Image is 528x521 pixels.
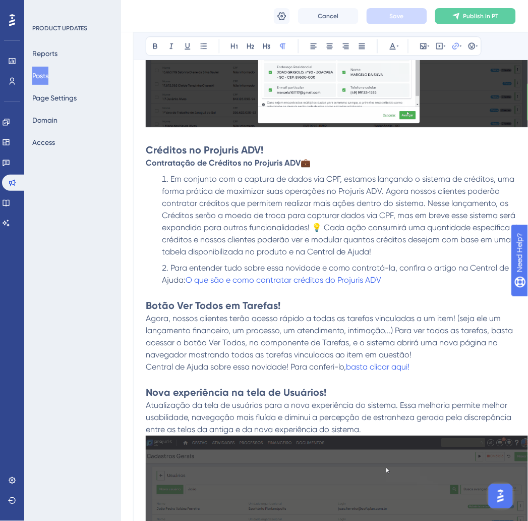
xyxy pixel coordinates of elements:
a: O que são e como contratar créditos do Projuris ADV [186,275,382,285]
span: Central de Ajuda sobre essa novidade! Para conferi-lo, [146,362,346,372]
span: Para entender tudo sobre essa novidade e como contratá-la, confira o artigo na Central de Ajuda: [162,263,511,285]
span: 💼 [301,158,311,168]
span: Need Help? [24,3,63,15]
iframe: UserGuiding AI Assistant Launcher [486,481,516,511]
button: Cancel [298,8,359,24]
span: Publish in PT [463,12,499,20]
button: Publish in PT [435,8,516,24]
span: Agora, nossos clientes terão acesso rápido a todas as tarefas vinculadas a um item! (seja ele um ... [146,314,515,359]
button: Access [32,133,55,151]
button: Save [367,8,427,24]
span: Em conjunto com a captura de dados via CPF, estamos lançando o sistema de créditos, uma forma prá... [162,174,524,256]
button: Reports [32,44,57,63]
button: Posts [32,67,48,85]
div: PRODUCT UPDATES [32,24,87,32]
strong: Créditos no Projuris ADV! [146,144,263,156]
a: basta clicar aqui! [346,362,410,372]
span: Cancel [318,12,339,20]
span: Save [390,12,404,20]
strong: Contratação de Créditos no Projuris ADV [146,158,301,168]
button: Domain [32,111,57,129]
strong: Botão Ver Todos em Tarefas! [146,299,280,311]
span: Atualização da tela de usuários para a nova experiência do sistema. Essa melhoria permite melhor ... [146,400,514,434]
button: Page Settings [32,89,77,107]
strong: Nova experiência na tela de Usuários! [146,386,326,398]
